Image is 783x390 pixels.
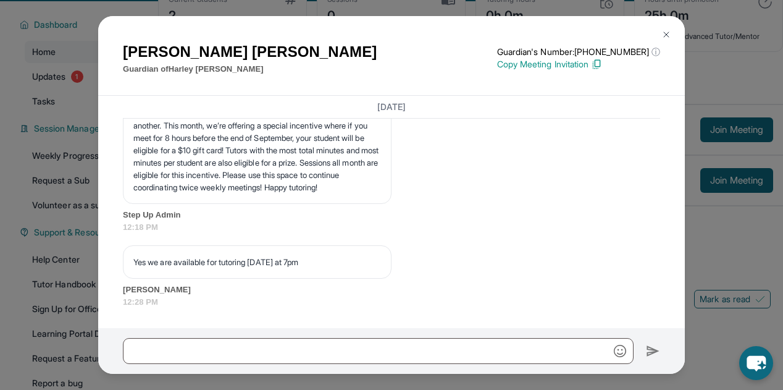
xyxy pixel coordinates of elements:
[646,344,660,358] img: Send icon
[123,209,660,221] span: Step Up Admin
[497,46,660,58] p: Guardian's Number: [PHONE_NUMBER]
[123,284,660,296] span: [PERSON_NAME]
[123,296,660,308] span: 12:28 PM
[661,30,671,40] img: Close Icon
[591,59,602,70] img: Copy Icon
[133,256,381,268] p: Yes we are available for tutoring [DATE] at 7pm
[123,221,660,234] span: 12:18 PM
[497,58,660,70] p: Copy Meeting Invitation
[739,346,773,380] button: chat-button
[123,63,377,75] p: Guardian of Harley [PERSON_NAME]
[123,101,660,113] h3: [DATE]
[614,345,626,357] img: Emoji
[123,41,377,63] h1: [PERSON_NAME] [PERSON_NAME]
[651,46,660,58] span: ⓘ
[133,107,381,193] p: Hi from Step Up! We are so excited that you are matched with one another. This month, we’re offer...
